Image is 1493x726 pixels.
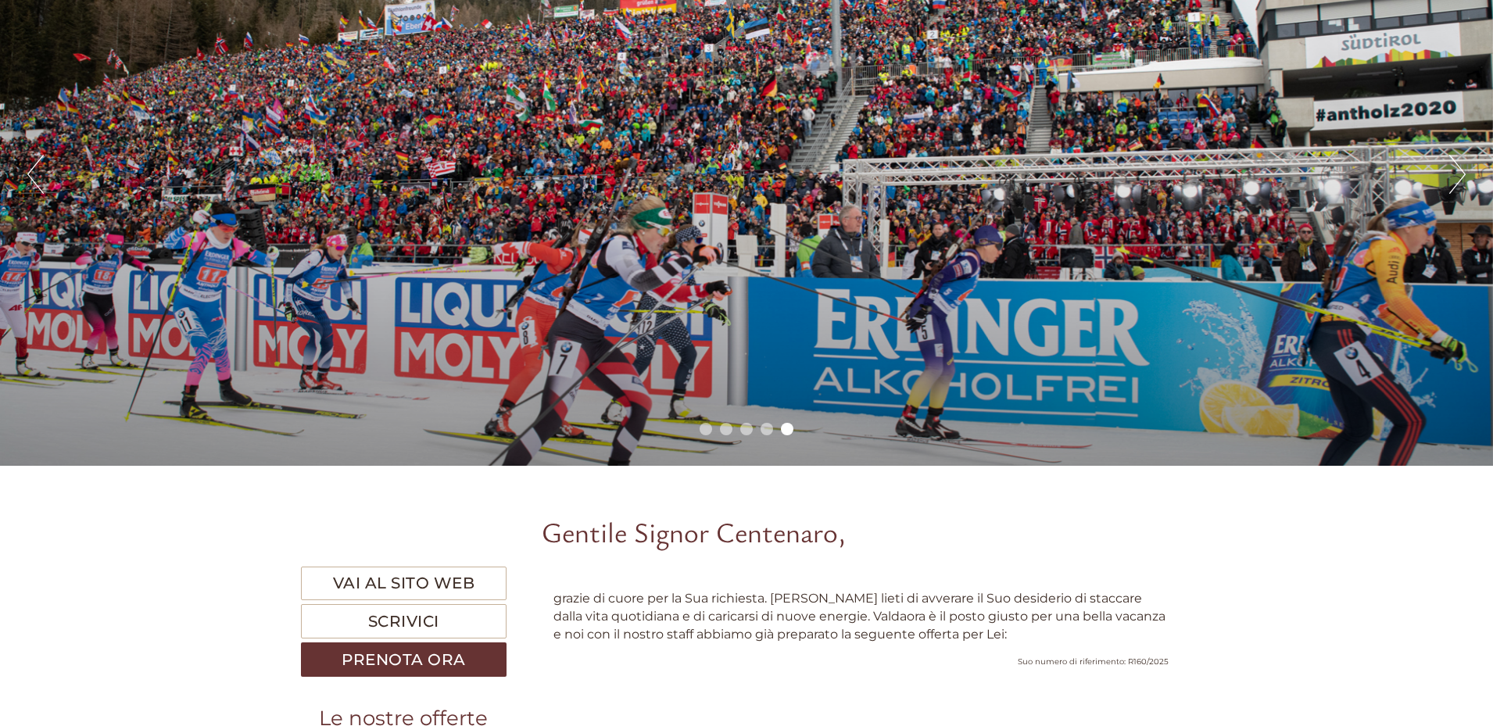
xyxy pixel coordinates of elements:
[301,642,507,677] a: Prenota ora
[27,155,44,194] button: Previous
[1449,155,1466,194] button: Next
[542,517,846,548] h1: Gentile Signor Centenaro,
[553,590,1169,644] p: grazie di cuore per la Sua richiesta. [PERSON_NAME] lieti di avverare il Suo desiderio di staccar...
[301,567,507,600] a: Vai al sito web
[301,604,507,638] a: Scrivici
[1018,656,1169,667] span: Suo numero di riferimento: R160/2025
